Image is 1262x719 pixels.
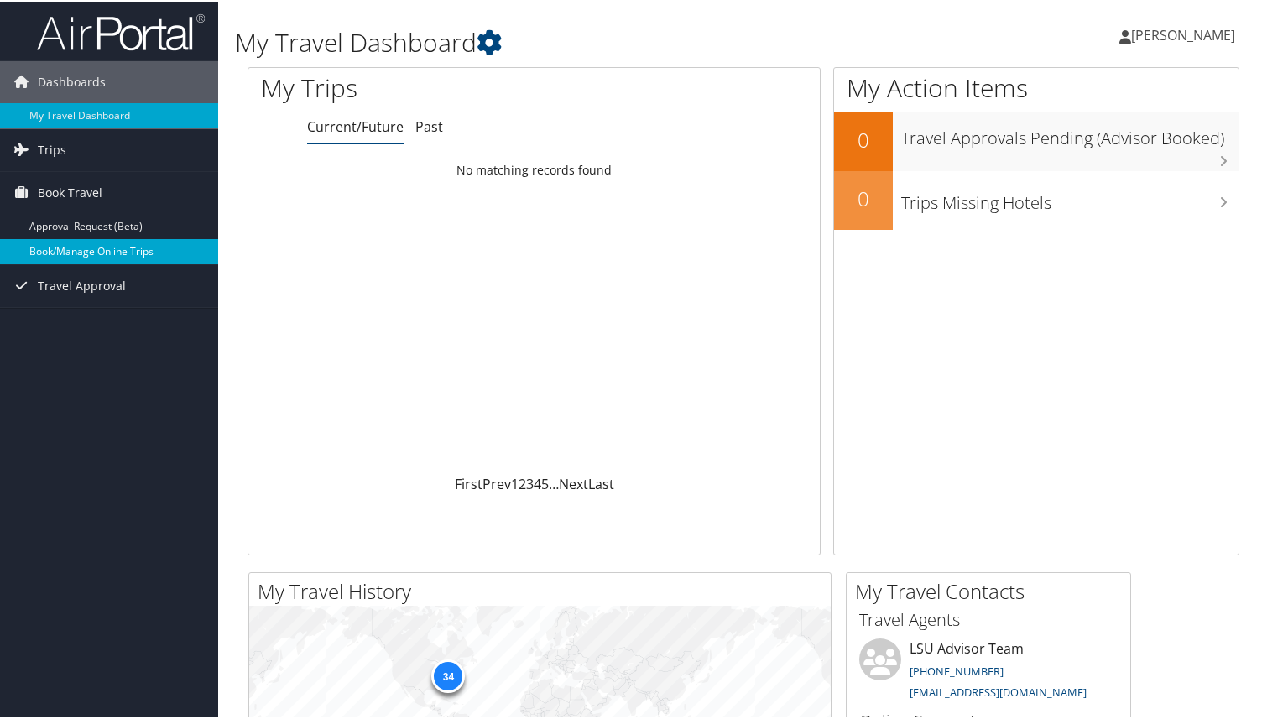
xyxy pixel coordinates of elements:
[859,607,1118,630] h3: Travel Agents
[261,69,569,104] h1: My Trips
[901,181,1239,213] h3: Trips Missing Hotels
[307,116,404,134] a: Current/Future
[235,23,913,59] h1: My Travel Dashboard
[559,473,588,492] a: Next
[1119,8,1252,59] a: [PERSON_NAME]
[834,183,893,211] h2: 0
[519,473,526,492] a: 2
[534,473,541,492] a: 4
[1131,24,1235,43] span: [PERSON_NAME]
[38,128,66,169] span: Trips
[258,576,831,604] h2: My Travel History
[910,683,1087,698] a: [EMAIL_ADDRESS][DOMAIN_NAME]
[834,169,1239,228] a: 0Trips Missing Hotels
[37,11,205,50] img: airportal-logo.png
[431,658,465,691] div: 34
[901,117,1239,148] h3: Travel Approvals Pending (Advisor Booked)
[511,473,519,492] a: 1
[588,473,614,492] a: Last
[910,662,1004,677] a: [PHONE_NUMBER]
[526,473,534,492] a: 3
[415,116,443,134] a: Past
[38,170,102,212] span: Book Travel
[455,473,482,492] a: First
[482,473,511,492] a: Prev
[248,154,820,184] td: No matching records found
[38,263,126,305] span: Travel Approval
[855,576,1130,604] h2: My Travel Contacts
[541,473,549,492] a: 5
[851,637,1126,706] li: LSU Advisor Team
[834,111,1239,169] a: 0Travel Approvals Pending (Advisor Booked)
[549,473,559,492] span: …
[834,124,893,153] h2: 0
[834,69,1239,104] h1: My Action Items
[38,60,106,102] span: Dashboards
